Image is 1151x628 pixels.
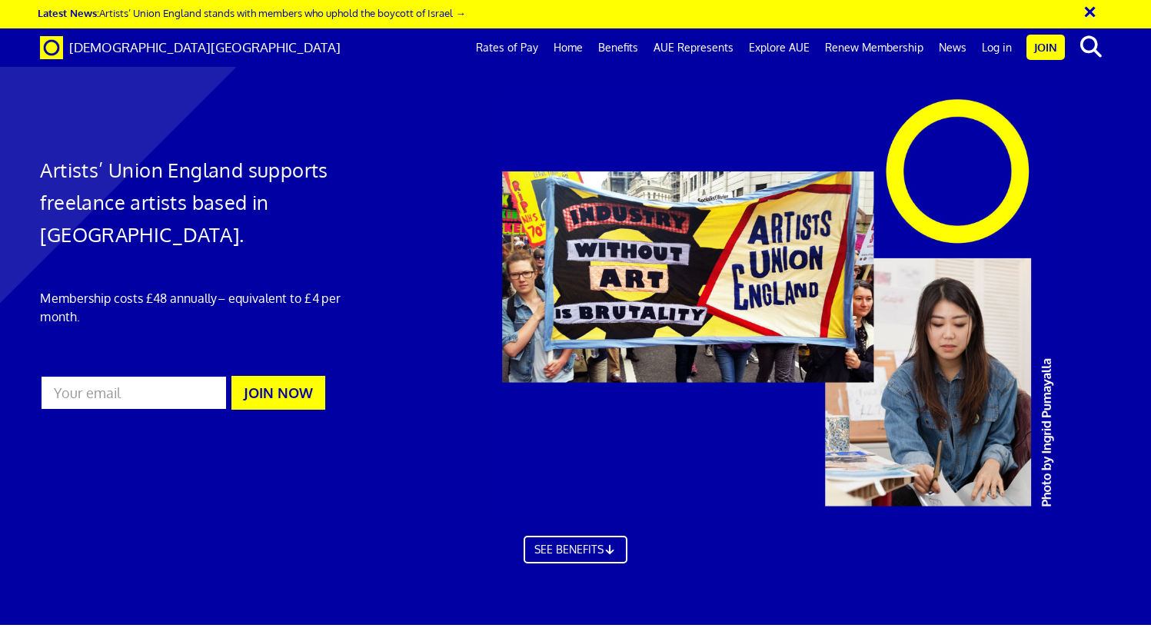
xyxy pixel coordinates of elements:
button: JOIN NOW [231,376,325,410]
strong: Latest News: [38,6,99,19]
a: Brand [DEMOGRAPHIC_DATA][GEOGRAPHIC_DATA] [28,28,352,67]
a: News [931,28,974,67]
p: Membership costs £48 annually – equivalent to £4 per month. [40,289,381,326]
a: Log in [974,28,1020,67]
a: Explore AUE [741,28,817,67]
button: search [1068,31,1115,63]
a: Rates of Pay [468,28,546,67]
a: Latest News:Artists’ Union England stands with members who uphold the boycott of Israel → [38,6,465,19]
a: AUE Represents [646,28,741,67]
a: Home [546,28,590,67]
a: SEE BENEFITS [524,536,628,563]
a: Join [1026,35,1065,60]
span: [DEMOGRAPHIC_DATA][GEOGRAPHIC_DATA] [69,39,341,55]
a: Renew Membership [817,28,931,67]
input: Your email [40,375,228,410]
h1: Artists’ Union England supports freelance artists based in [GEOGRAPHIC_DATA]. [40,154,381,251]
a: Benefits [590,28,646,67]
